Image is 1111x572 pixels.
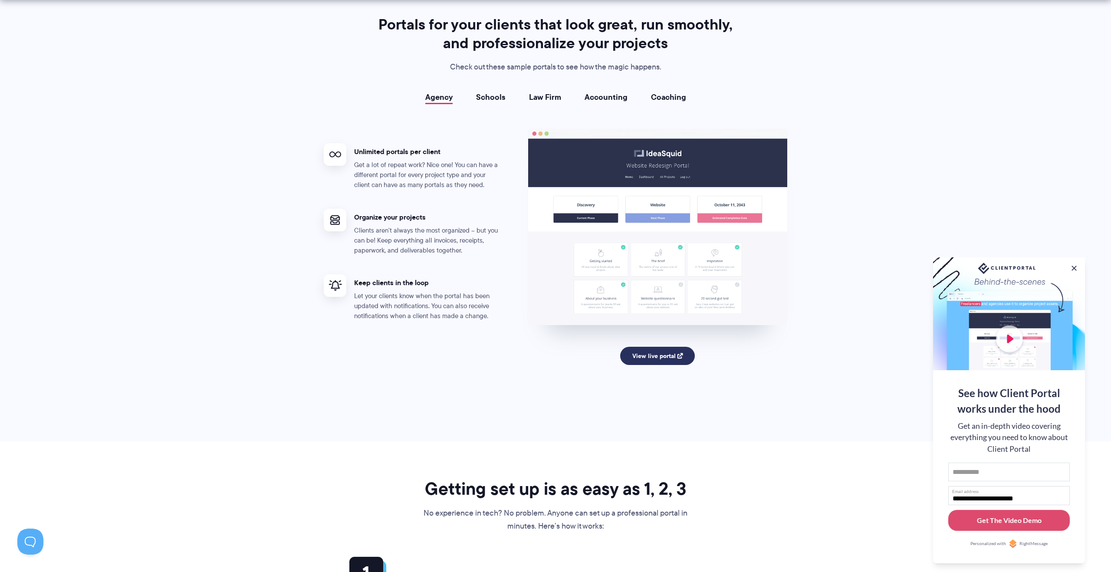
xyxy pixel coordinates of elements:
[476,93,506,102] a: Schools
[425,93,453,102] a: Agency
[585,93,628,102] a: Accounting
[375,61,736,74] p: Check out these sample portals to see how the magic happens.
[354,213,502,222] h4: Organize your projects
[948,510,1070,531] button: Get The Video Demo
[1019,540,1048,547] span: RightMessage
[977,515,1042,526] div: Get The Video Demo
[354,160,502,190] p: Get a lot of repeat work? Nice one! You can have a different portal for every project type and yo...
[354,226,502,256] p: Clients aren't always the most organized – but you can be! Keep everything all invoices, receipts...
[620,347,695,365] a: View live portal
[354,291,502,321] p: Let your clients know when the portal has been updated with notifications. You can also receive n...
[423,507,688,533] p: No experience in tech? No problem. Anyone can set up a professional portal in minutes. Here’s how...
[354,147,502,156] h4: Unlimited portals per client
[1009,539,1017,548] img: Personalized with RightMessage
[17,529,43,555] iframe: Toggle Customer Support
[948,385,1070,417] div: See how Client Portal works under the hood
[529,93,561,102] a: Law Firm
[375,15,736,53] h2: Portals for your clients that look great, run smoothly, and professionalize your projects
[948,421,1070,455] div: Get an in-depth video covering everything you need to know about Client Portal
[948,486,1070,505] input: Email address
[423,478,688,500] h2: Getting set up is as easy as 1, 2, 3
[970,540,1006,547] span: Personalized with
[354,278,502,287] h4: Keep clients in the loop
[948,539,1070,548] a: Personalized withRightMessage
[651,93,686,102] a: Coaching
